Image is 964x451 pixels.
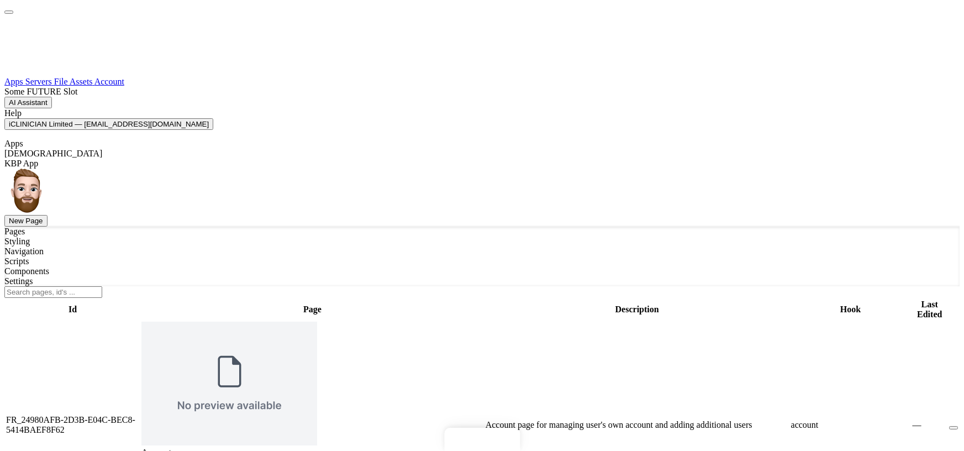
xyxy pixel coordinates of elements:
span: Apps [4,77,23,86]
span: Help [4,108,22,118]
span: Description [615,305,659,314]
a: File Assets [54,77,94,86]
button: AI Assistant [4,97,52,108]
button: Options [949,426,958,429]
span: — [912,420,921,429]
a: Apps [4,77,25,86]
span: Id [69,305,77,314]
span: [EMAIL_ADDRESS][DOMAIN_NAME] [84,120,209,128]
div: [DEMOGRAPHIC_DATA] [4,149,960,159]
input: Search pages, id's ... [4,286,102,298]
span: Page [303,305,322,314]
a: Settings [4,276,33,286]
a: Navigation [4,247,44,256]
div: Some FUTURE Slot [4,87,960,97]
span: iCLINICIAN Limited — [9,120,82,128]
div: KBP App [4,159,960,169]
span: Last Edited [917,300,942,319]
span: AI Assistant [9,98,48,107]
span: Hook [840,305,861,314]
a: Servers [25,77,54,86]
img: 338b8ff906eeea576da06f2fc7315c1b [4,169,49,213]
iframe: Marker.io feedback button [444,428,520,451]
a: Scripts [4,256,29,266]
div: account [791,420,910,430]
span: Servers [25,77,52,86]
a: Components [4,266,49,276]
span: File Assets [54,77,93,86]
button: New Page [4,215,48,227]
a: Account [94,77,124,86]
a: Styling [4,237,30,246]
div: Apps [4,139,960,149]
a: Pages [4,227,25,236]
button: iCLINICIAN Limited — [EMAIL_ADDRESS][DOMAIN_NAME] [4,118,213,130]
